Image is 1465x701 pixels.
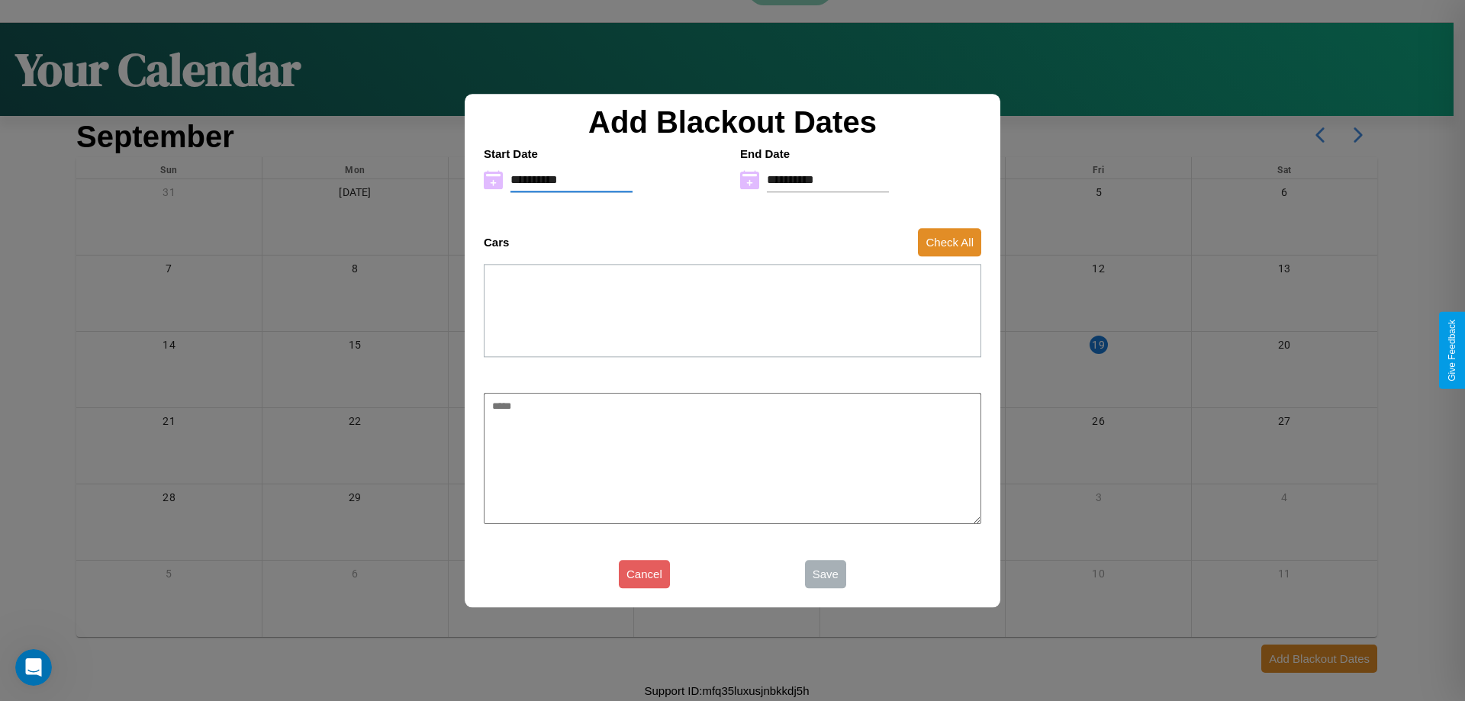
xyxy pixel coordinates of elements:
button: Save [805,560,846,588]
h4: End Date [740,147,981,160]
h4: Cars [484,236,509,249]
button: Check All [918,228,981,256]
div: Give Feedback [1447,320,1457,381]
iframe: Intercom live chat [15,649,52,686]
button: Cancel [619,560,670,588]
h2: Add Blackout Dates [476,105,989,140]
h4: Start Date [484,147,725,160]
